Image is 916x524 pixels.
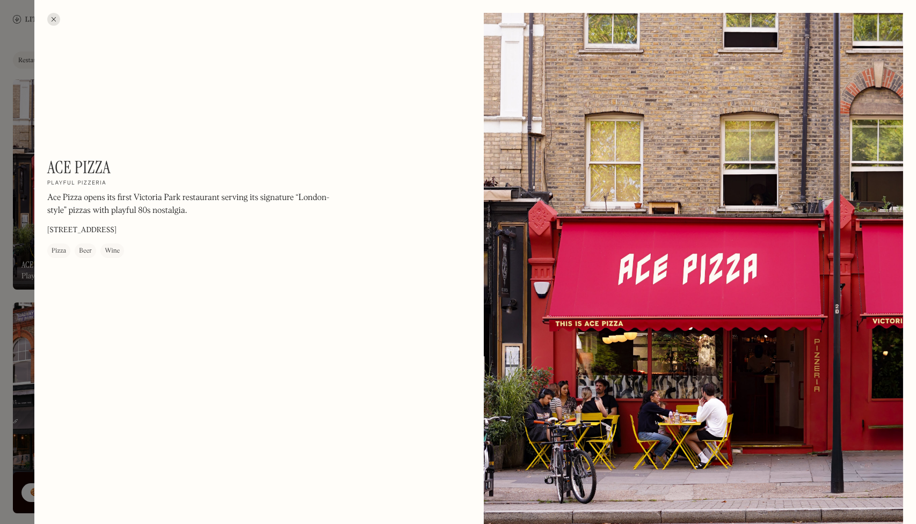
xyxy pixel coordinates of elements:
p: [STREET_ADDRESS] [47,225,117,237]
div: Pizza [52,246,66,257]
h2: Playful pizzeria [47,180,106,188]
p: Ace Pizza opens its first Victoria Park restaurant serving its signature “London-style” pizzas wi... [47,192,337,218]
h1: Ace Pizza [47,157,111,178]
div: Beer [79,246,92,257]
div: Wine [105,246,120,257]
